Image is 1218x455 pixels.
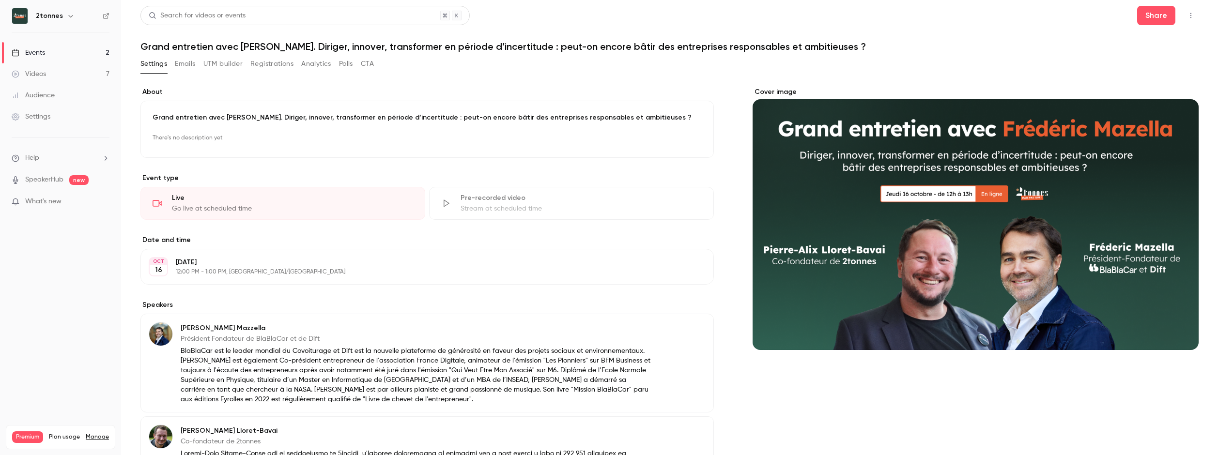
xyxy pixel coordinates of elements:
div: Videos [12,69,46,79]
img: 2tonnes [12,8,28,24]
div: Audience [12,91,55,100]
h1: Grand entretien avec [PERSON_NAME]. Diriger, innover, transformer en période d’incertitude : peut... [140,41,1199,52]
div: Go live at scheduled time [172,204,413,213]
button: CTA [361,56,374,72]
button: Share [1137,6,1175,25]
a: Manage [86,433,109,441]
span: What's new [25,197,62,207]
button: Polls [339,56,353,72]
p: [PERSON_NAME] Mazzella [181,323,651,333]
p: 16 [155,265,162,275]
button: Settings [140,56,167,72]
p: Co-fondateur de 2tonnes [181,437,651,446]
p: 12:00 PM - 1:00 PM, [GEOGRAPHIC_DATA]/[GEOGRAPHIC_DATA] [176,268,663,276]
div: Search for videos or events [149,11,246,21]
button: Analytics [301,56,331,72]
img: Pierre-Alix Lloret-Bavai [149,425,172,448]
button: UTM builder [203,56,243,72]
div: Settings [12,112,50,121]
div: Pre-recorded videoStream at scheduled time [429,187,714,220]
p: [PERSON_NAME] Lloret-Bavai [181,426,651,436]
div: LiveGo live at scheduled time [140,187,425,220]
a: SpeakerHub [25,175,63,185]
label: About [140,87,714,97]
div: Stream at scheduled time [461,204,702,213]
label: Date and time [140,235,714,245]
p: Grand entretien avec [PERSON_NAME]. Diriger, innover, transformer en période d’incertitude : peut... [153,113,702,122]
button: Emails [175,56,195,72]
p: [DATE] [176,258,663,267]
h6: 2tonnes [36,11,63,21]
img: Frédéric Mazzella [149,322,172,346]
p: There's no description yet [153,130,702,146]
span: Premium [12,431,43,443]
p: Event type [140,173,714,183]
div: OCT [150,258,167,265]
div: Frédéric Mazzella[PERSON_NAME] MazzellaPrésident Fondateur de BlaBlaCar et de DiftBlaBlaCar est l... [140,314,714,412]
span: new [69,175,89,185]
section: Cover image [753,87,1199,350]
p: BlaBlaCar est le leader mondial du Covoiturage et Dift est la nouvelle plateforme de générosité e... [181,346,651,404]
iframe: Noticeable Trigger [98,197,109,206]
span: Plan usage [49,433,80,441]
div: Events [12,48,45,58]
span: Help [25,153,39,163]
div: Live [172,193,413,203]
p: Président Fondateur de BlaBlaCar et de Dift [181,334,651,344]
label: Speakers [140,300,714,310]
label: Cover image [753,87,1199,97]
li: help-dropdown-opener [12,153,109,163]
div: Pre-recorded video [461,193,702,203]
button: Registrations [250,56,293,72]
